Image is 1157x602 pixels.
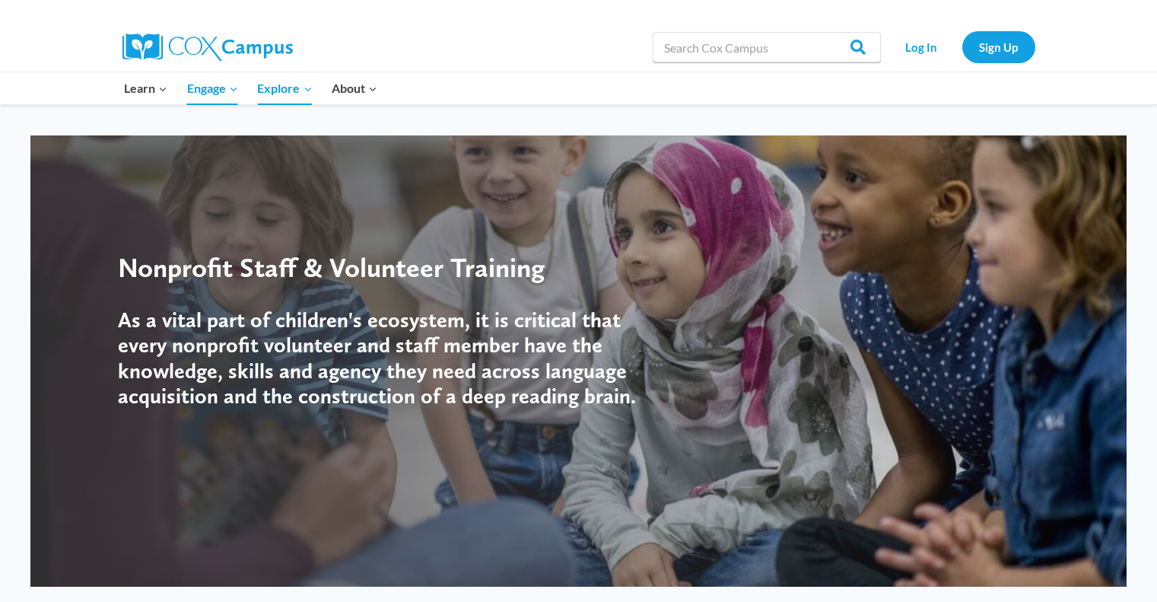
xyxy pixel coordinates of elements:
span: About [332,78,377,98]
nav: Primary Navigation [115,72,387,104]
a: Sign Up [962,31,1035,62]
input: Search Cox Campus [653,32,881,62]
h4: As a vital part of children's ecosystem, it is critical that every nonprofit volunteer and staff ... [118,307,658,409]
nav: Secondary Navigation [888,31,1035,62]
span: Explore [257,78,312,98]
div: Nonprofit Staff & Volunteer Training [118,251,658,284]
img: Cox Campus [122,33,293,61]
span: Engage [187,78,238,98]
span: Learn [124,78,167,98]
a: Log In [888,31,955,62]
